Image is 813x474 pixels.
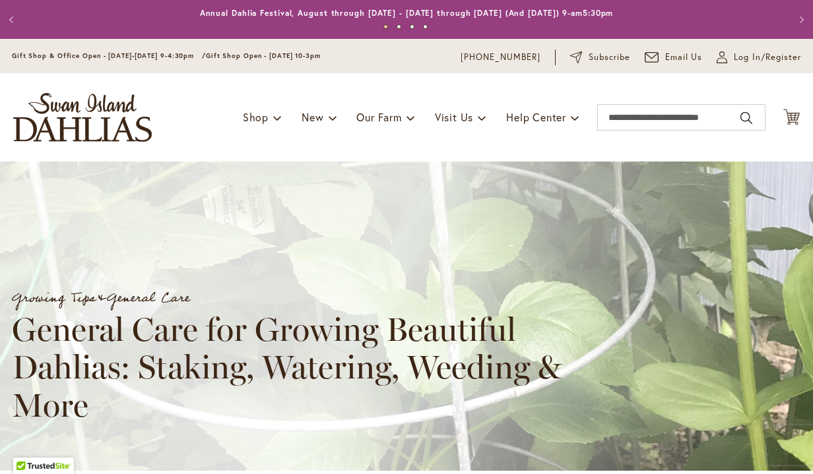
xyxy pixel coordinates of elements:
a: General Care [107,285,189,311]
span: Log In/Register [734,51,801,64]
h1: General Care for Growing Beautiful Dahlias: Staking, Watering, Weeding & More [12,311,622,425]
span: Email Us [665,51,703,64]
a: Log In/Register [717,51,801,64]
button: 2 of 4 [397,24,401,29]
a: Subscribe [570,51,630,64]
button: 4 of 4 [423,24,428,29]
a: Annual Dahlia Festival, August through [DATE] - [DATE] through [DATE] (And [DATE]) 9-am5:30pm [200,8,614,18]
button: 1 of 4 [383,24,388,29]
a: Email Us [645,51,703,64]
button: 3 of 4 [410,24,414,29]
span: Gift Shop & Office Open - [DATE]-[DATE] 9-4:30pm / [12,51,206,60]
button: Next [787,7,813,33]
span: New [302,110,323,124]
span: Gift Shop Open - [DATE] 10-3pm [206,51,321,60]
a: [PHONE_NUMBER] [461,51,540,64]
span: Visit Us [435,110,473,124]
a: store logo [13,93,152,142]
a: Growing Tips [12,285,96,311]
span: Subscribe [589,51,630,64]
span: Help Center [506,110,566,124]
span: Our Farm [356,110,401,124]
span: Shop [243,110,269,124]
